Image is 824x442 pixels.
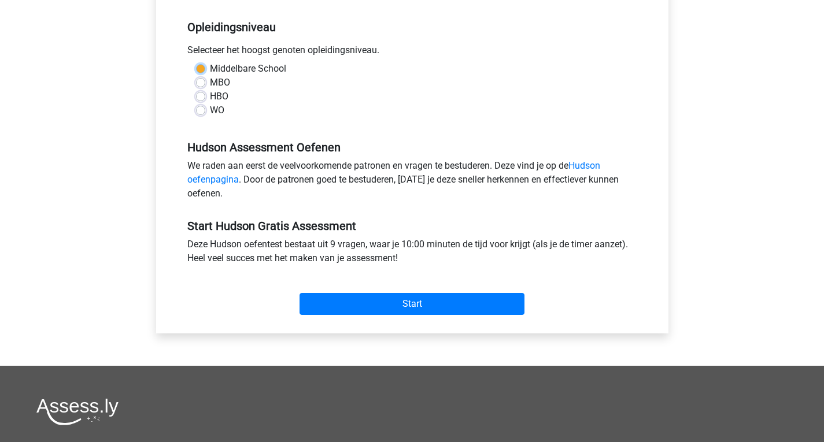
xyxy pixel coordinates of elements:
div: Deze Hudson oefentest bestaat uit 9 vragen, waar je 10:00 minuten de tijd voor krijgt (als je de ... [179,237,646,270]
div: We raden aan eerst de veelvoorkomende patronen en vragen te bestuderen. Deze vind je op de . Door... [179,159,646,205]
label: MBO [210,76,230,90]
label: HBO [210,90,228,103]
h5: Hudson Assessment Oefenen [187,140,637,154]
h5: Opleidingsniveau [187,16,637,39]
label: WO [210,103,224,117]
img: Assessly logo [36,398,119,425]
label: Middelbare School [210,62,286,76]
input: Start [300,293,524,315]
div: Selecteer het hoogst genoten opleidingsniveau. [179,43,646,62]
h5: Start Hudson Gratis Assessment [187,219,637,233]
